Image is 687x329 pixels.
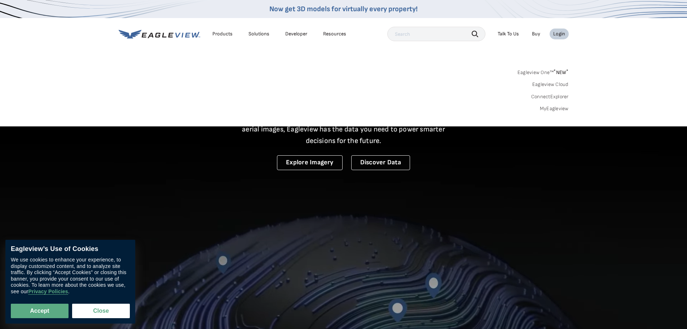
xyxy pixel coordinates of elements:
[323,31,346,37] div: Resources
[11,257,130,295] div: We use cookies to enhance your experience, to display customized content, and to analyze site tra...
[28,289,68,295] a: Privacy Policies
[532,31,540,37] a: Buy
[248,31,269,37] div: Solutions
[269,5,418,13] a: Now get 3D models for virtually every property!
[518,67,569,75] a: Eagleview One™*NEW*
[540,105,569,112] a: MyEagleview
[11,245,130,253] div: Eagleview’s Use of Cookies
[553,31,565,37] div: Login
[531,94,569,100] a: ConnectExplorer
[498,31,519,37] div: Talk To Us
[554,69,568,75] span: NEW
[233,112,454,147] p: A new era starts here. Built on more than 3.5 billion high-resolution aerial images, Eagleview ha...
[212,31,233,37] div: Products
[351,155,410,170] a: Discover Data
[285,31,307,37] a: Developer
[532,81,569,88] a: Eagleview Cloud
[277,155,343,170] a: Explore Imagery
[387,27,485,41] input: Search
[72,304,130,318] button: Close
[11,304,69,318] button: Accept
